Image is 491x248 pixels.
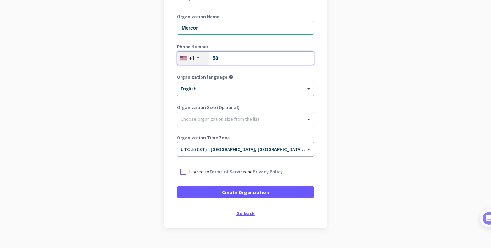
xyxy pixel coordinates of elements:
input: What is the name of your organization? [177,21,314,35]
label: Organization Time Zone [177,135,314,140]
div: Go back [177,211,314,216]
label: Organization Name [177,14,314,19]
p: I agree to and [189,168,283,175]
label: Organization language [177,75,227,79]
span: Create Organization [222,189,269,196]
i: help [229,75,233,79]
a: Privacy Policy [253,169,283,175]
label: Phone Number [177,44,314,49]
label: Organization Size (Optional) [177,105,314,110]
button: Create Organization [177,186,314,198]
div: +1 [189,55,195,62]
a: Terms of Service [209,169,245,175]
input: 201-555-0123 [177,51,314,65]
